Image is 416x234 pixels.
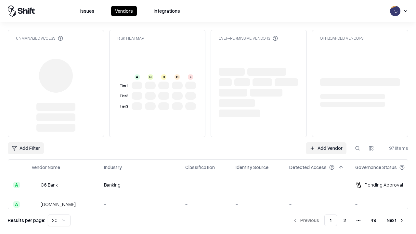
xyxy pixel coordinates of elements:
[383,214,408,226] button: Next
[382,145,408,151] div: 971 items
[13,182,20,188] div: A
[150,6,184,16] button: Integrations
[324,214,337,226] button: 1
[236,164,268,171] div: Identity Source
[32,182,38,188] img: C6 Bank
[76,6,98,16] button: Issues
[104,201,175,208] div: -
[104,181,175,188] div: Banking
[219,35,278,41] div: Over-Permissive Vendors
[148,74,153,80] div: B
[13,201,20,208] div: A
[185,201,225,208] div: -
[175,74,180,80] div: D
[236,201,279,208] div: -
[117,35,144,41] div: Risk Heatmap
[32,164,60,171] div: Vendor Name
[32,201,38,208] img: pathfactory.com
[119,93,129,99] div: Tier 2
[355,201,415,208] div: -
[289,201,345,208] div: -
[16,35,63,41] div: Unmanaged Access
[366,214,382,226] button: 49
[289,181,345,188] div: -
[289,164,327,171] div: Detected Access
[8,142,44,154] button: Add Filter
[338,214,351,226] button: 2
[119,104,129,109] div: Tier 3
[306,142,346,154] a: Add Vendor
[104,164,122,171] div: Industry
[41,201,76,208] div: [DOMAIN_NAME]
[236,181,279,188] div: -
[185,164,215,171] div: Classification
[161,74,166,80] div: C
[135,74,140,80] div: A
[320,35,363,41] div: Offboarded Vendors
[365,181,403,188] div: Pending Approval
[355,164,397,171] div: Governance Status
[111,6,137,16] button: Vendors
[119,83,129,88] div: Tier 1
[188,74,193,80] div: F
[8,217,45,224] p: Results per page:
[41,181,58,188] div: C6 Bank
[185,181,225,188] div: -
[289,214,408,226] nav: pagination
